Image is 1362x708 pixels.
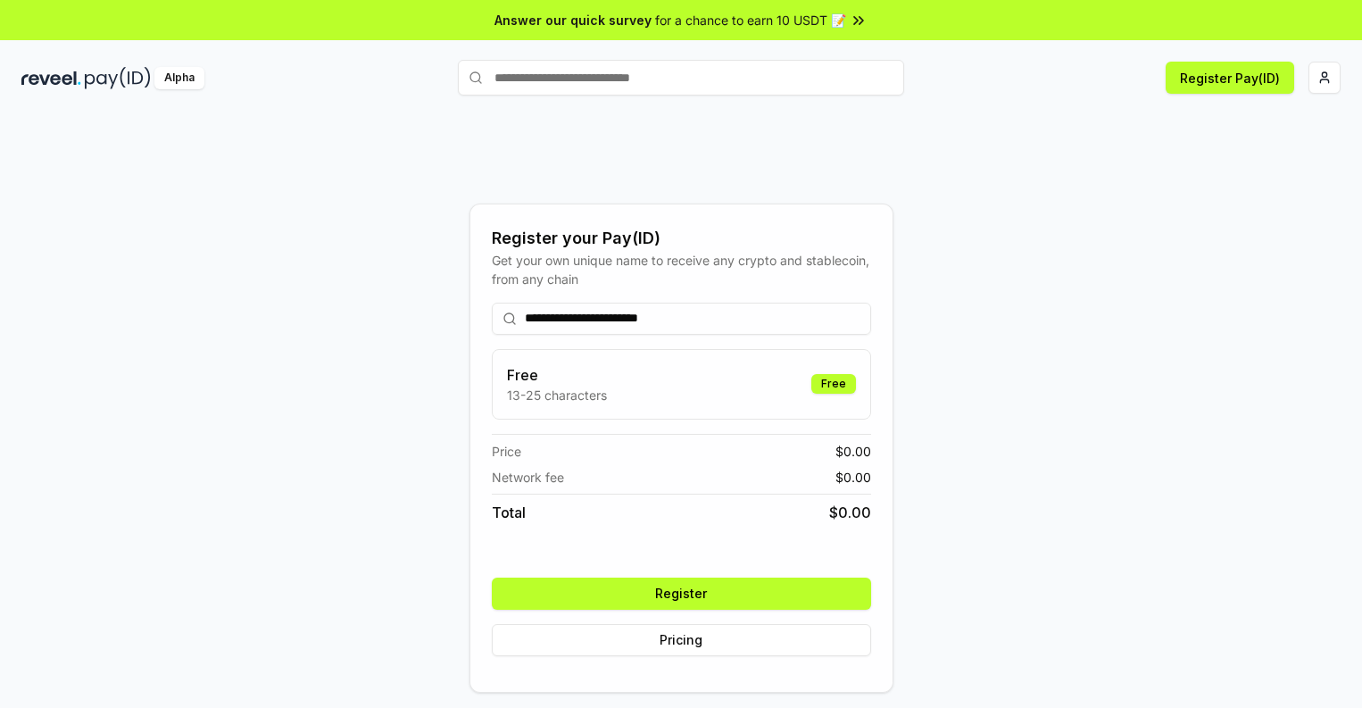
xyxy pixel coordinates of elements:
[835,468,871,487] span: $ 0.00
[492,624,871,656] button: Pricing
[21,67,81,89] img: reveel_dark
[494,11,652,29] span: Answer our quick survey
[492,468,564,487] span: Network fee
[492,251,871,288] div: Get your own unique name to receive any crypto and stablecoin, from any chain
[835,442,871,461] span: $ 0.00
[492,578,871,610] button: Register
[829,502,871,523] span: $ 0.00
[492,502,526,523] span: Total
[85,67,151,89] img: pay_id
[655,11,846,29] span: for a chance to earn 10 USDT 📝
[507,386,607,404] p: 13-25 characters
[492,226,871,251] div: Register your Pay(ID)
[507,364,607,386] h3: Free
[492,442,521,461] span: Price
[811,374,856,394] div: Free
[1166,62,1294,94] button: Register Pay(ID)
[154,67,204,89] div: Alpha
